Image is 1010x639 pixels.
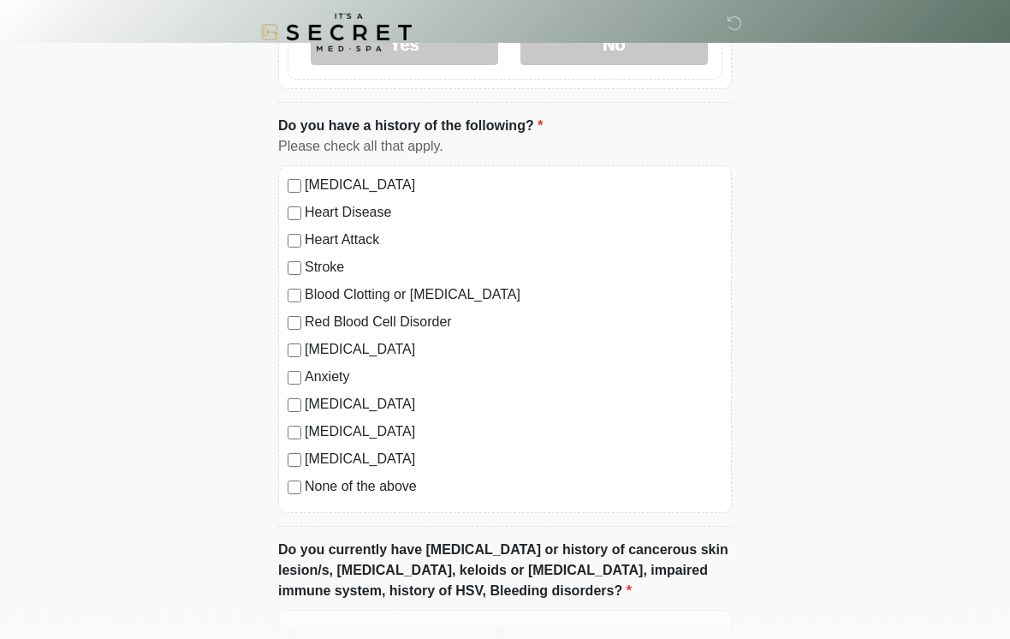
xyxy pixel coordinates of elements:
label: [MEDICAL_DATA] [305,421,722,442]
input: Stroke [288,261,301,275]
label: [MEDICAL_DATA] [305,394,722,415]
label: None of the above [305,476,722,497]
input: Anxiety [288,371,301,385]
input: Heart Disease [288,206,301,220]
label: Heart Disease [305,202,722,223]
label: [MEDICAL_DATA] [305,175,722,195]
label: Anxiety [305,367,722,387]
input: Blood Clotting or [MEDICAL_DATA] [288,289,301,302]
label: Do you currently have [MEDICAL_DATA] or history of cancerous skin lesion/s, [MEDICAL_DATA], keloi... [278,540,732,601]
input: [MEDICAL_DATA] [288,343,301,357]
img: It's A Secret Med Spa Logo [261,13,412,51]
input: [MEDICAL_DATA] [288,398,301,412]
input: [MEDICAL_DATA] [288,179,301,193]
label: Red Blood Cell Disorder [305,312,722,332]
label: [MEDICAL_DATA] [305,339,722,360]
input: Red Blood Cell Disorder [288,316,301,330]
label: Do you have a history of the following? [278,116,543,136]
input: [MEDICAL_DATA] [288,453,301,467]
label: Stroke [305,257,722,278]
label: [MEDICAL_DATA] [305,449,722,469]
input: None of the above [288,481,301,494]
input: [MEDICAL_DATA] [288,426,301,439]
label: Heart Attack [305,230,722,250]
label: Blood Clotting or [MEDICAL_DATA] [305,284,722,305]
input: Heart Attack [288,234,301,248]
div: Please check all that apply. [278,136,732,157]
